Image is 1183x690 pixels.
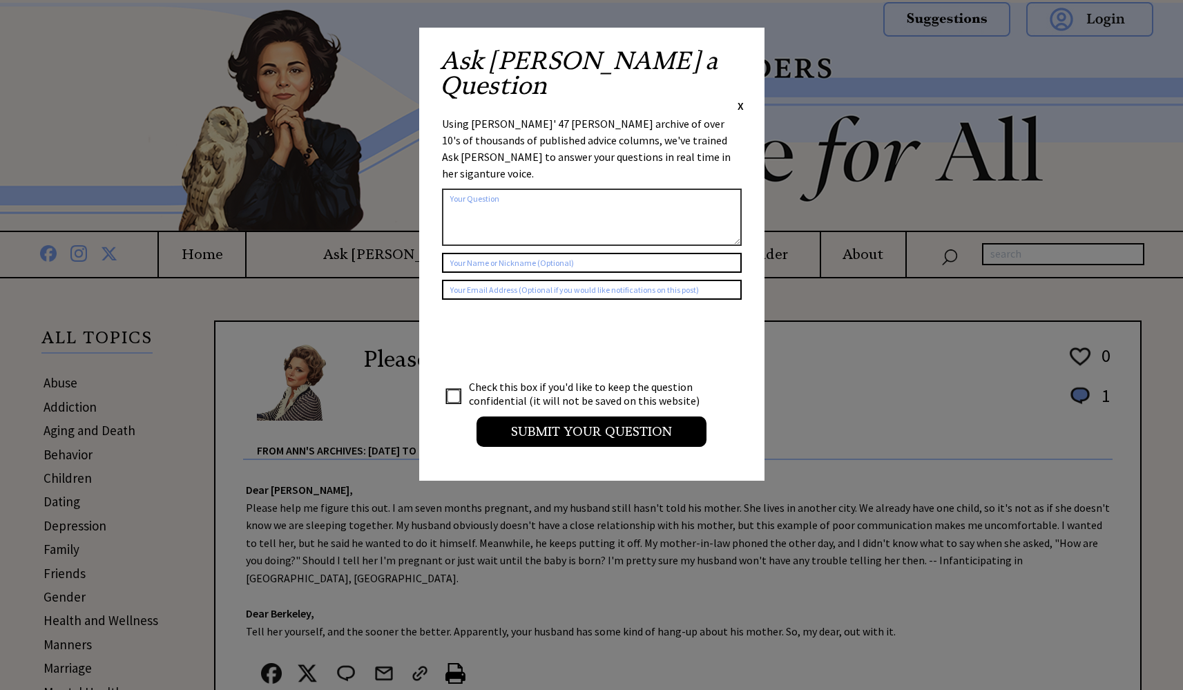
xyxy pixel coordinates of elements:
[442,115,742,182] div: Using [PERSON_NAME]' 47 [PERSON_NAME] archive of over 10's of thousands of published advice colum...
[477,416,706,447] input: Submit your Question
[468,379,713,408] td: Check this box if you'd like to keep the question confidential (it will not be saved on this webs...
[442,314,652,367] iframe: reCAPTCHA
[442,253,742,273] input: Your Name or Nickname (Optional)
[738,99,744,113] span: X
[442,280,742,300] input: Your Email Address (Optional if you would like notifications on this post)
[440,48,744,98] h2: Ask [PERSON_NAME] a Question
